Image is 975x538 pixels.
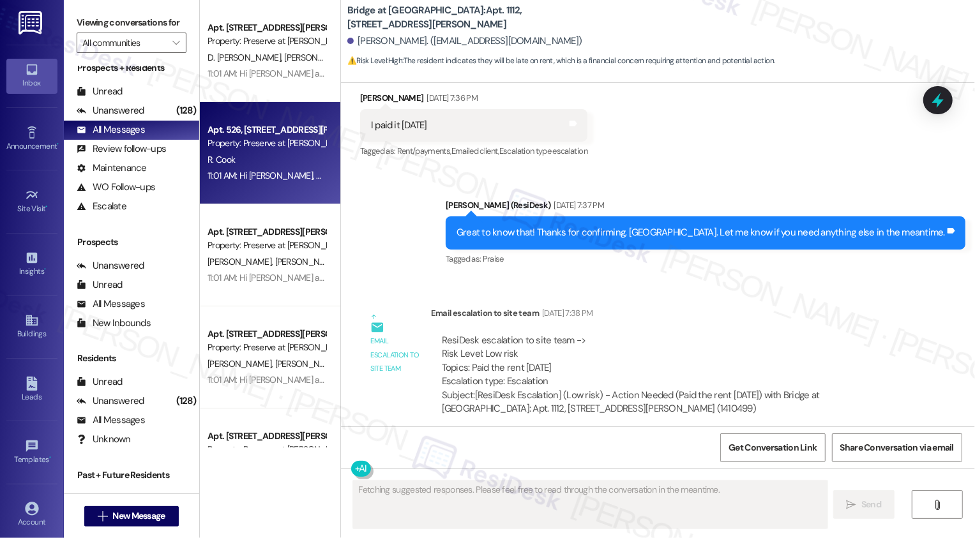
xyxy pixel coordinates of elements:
[483,253,504,264] span: Praise
[442,334,901,389] div: ResiDesk escalation to site team -> Risk Level: Low risk Topics: Paid the rent [DATE] Escalation ...
[360,142,587,160] div: Tagged as:
[861,498,881,511] span: Send
[833,490,895,519] button: Send
[77,491,154,505] div: Past Residents
[64,61,199,75] div: Prospects + Residents
[208,256,275,267] span: [PERSON_NAME]
[77,13,186,33] label: Viewing conversations for
[208,123,326,137] div: Apt. 526, [STREET_ADDRESS][PERSON_NAME]
[208,341,326,354] div: Property: Preserve at [PERSON_NAME][GEOGRAPHIC_DATA]
[64,352,199,365] div: Residents
[46,202,48,211] span: •
[423,91,478,105] div: [DATE] 7:36 PM
[446,250,965,268] div: Tagged as:
[77,161,147,175] div: Maintenance
[208,327,326,341] div: Apt. [STREET_ADDRESS][PERSON_NAME]
[77,123,145,137] div: All Messages
[208,358,275,370] span: [PERSON_NAME]
[6,247,57,281] a: Insights •
[347,34,582,48] div: [PERSON_NAME]. ([EMAIL_ADDRESS][DOMAIN_NAME])
[77,104,144,117] div: Unanswered
[275,256,338,267] span: [PERSON_NAME]
[6,498,57,532] a: Account
[284,52,414,63] span: [PERSON_NAME] [PERSON_NAME]
[933,500,942,510] i: 
[446,198,965,216] div: [PERSON_NAME] (ResiDesk)
[77,317,151,330] div: New Inbounds
[77,278,123,292] div: Unread
[397,146,451,156] span: Rent/payments ,
[208,443,326,456] div: Property: Preserve at [PERSON_NAME][GEOGRAPHIC_DATA]
[112,509,165,523] span: New Message
[98,511,107,521] i: 
[173,101,199,121] div: (128)
[6,184,57,219] a: Site Visit •
[77,181,155,194] div: WO Follow-ups
[208,34,326,48] div: Property: Preserve at [PERSON_NAME][GEOGRAPHIC_DATA]
[499,146,587,156] span: Escalation type escalation
[77,259,144,273] div: Unanswered
[82,33,166,53] input: All communities
[442,389,901,416] div: Subject: [ResiDesk Escalation] (Low risk) - Action Needed (Paid the rent [DATE]) with Bridge at [...
[457,226,945,239] div: Great to know that! Thanks for confirming, [GEOGRAPHIC_DATA]. Let me know if you need anything el...
[19,11,45,34] img: ResiDesk Logo
[539,306,593,320] div: [DATE] 7:38 PM
[208,137,326,150] div: Property: Preserve at [PERSON_NAME][GEOGRAPHIC_DATA]
[371,119,427,132] div: I paid it [DATE]
[360,91,587,109] div: [PERSON_NAME]
[6,59,57,93] a: Inbox
[347,54,775,68] span: : The resident indicates they will be late on rent, which is a financial concern requiring attent...
[57,140,59,149] span: •
[832,433,962,462] button: Share Conversation via email
[173,391,199,411] div: (128)
[208,52,284,63] span: D. [PERSON_NAME]
[77,85,123,98] div: Unread
[208,21,326,34] div: Apt. [STREET_ADDRESS][PERSON_NAME]
[208,430,326,443] div: Apt. [STREET_ADDRESS][PERSON_NAME]
[77,142,166,156] div: Review follow-ups
[77,200,126,213] div: Escalate
[77,297,145,311] div: All Messages
[77,433,131,446] div: Unknown
[347,56,402,66] strong: ⚠️ Risk Level: High
[172,38,179,48] i: 
[44,265,46,274] span: •
[275,358,338,370] span: [PERSON_NAME]
[77,394,144,408] div: Unanswered
[729,441,817,454] span: Get Conversation Link
[84,506,179,527] button: New Message
[208,225,326,239] div: Apt. [STREET_ADDRESS][PERSON_NAME]
[6,373,57,407] a: Leads
[720,433,825,462] button: Get Conversation Link
[77,414,145,427] div: All Messages
[550,198,604,212] div: [DATE] 7:37 PM
[353,481,828,528] textarea: Fetching suggested responses. Please feel free to read through the conversation in the meantime.
[49,453,51,462] span: •
[6,435,57,470] a: Templates •
[64,468,199,482] div: Past + Future Residents
[431,306,912,324] div: Email escalation to site team
[77,375,123,389] div: Unread
[208,239,326,252] div: Property: Preserve at [PERSON_NAME][GEOGRAPHIC_DATA]
[6,310,57,344] a: Buildings
[847,500,856,510] i: 
[208,154,235,165] span: R. Cook
[347,4,603,31] b: Bridge at [GEOGRAPHIC_DATA]: Apt. 1112, [STREET_ADDRESS][PERSON_NAME]
[840,441,954,454] span: Share Conversation via email
[64,235,199,249] div: Prospects
[370,334,420,375] div: Email escalation to site team
[451,146,499,156] span: Emailed client ,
